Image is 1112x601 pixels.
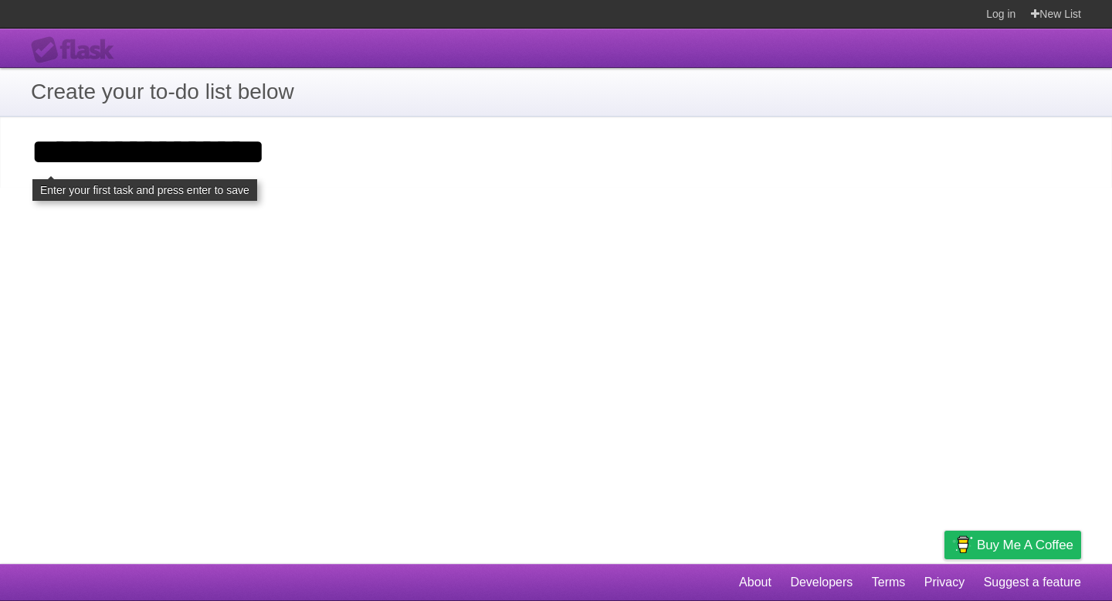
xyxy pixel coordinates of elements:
a: Buy me a coffee [944,531,1081,559]
span: Buy me a coffee [977,531,1073,559]
a: Developers [790,568,853,597]
a: Suggest a feature [984,568,1081,597]
h1: Create your to-do list below [31,76,1081,108]
a: Privacy [924,568,965,597]
a: About [739,568,771,597]
a: Terms [872,568,906,597]
div: Flask [31,36,124,64]
img: Buy me a coffee [952,531,973,558]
